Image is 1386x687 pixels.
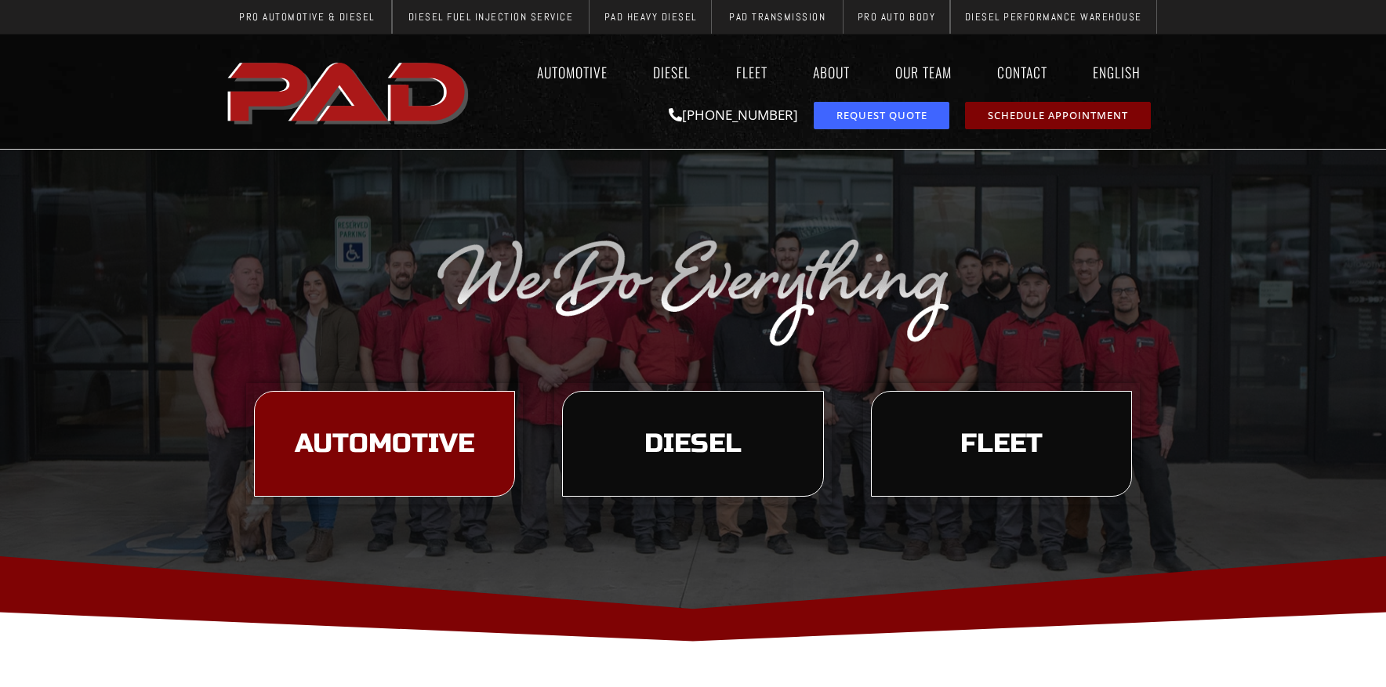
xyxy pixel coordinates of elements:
span: Diesel Performance Warehouse [965,12,1142,22]
a: Contact [982,54,1062,90]
span: PAD Transmission [729,12,825,22]
a: pro automotive and diesel home page [223,49,477,134]
a: Our Team [880,54,967,90]
a: English [1078,54,1163,90]
a: schedule repair or service appointment [965,102,1151,129]
span: Pro Automotive & Diesel [239,12,375,22]
span: PAD Heavy Diesel [604,12,697,22]
a: request a service or repair quote [814,102,949,129]
span: Diesel [644,431,742,457]
span: Schedule Appointment [988,110,1128,121]
a: learn more about our automotive services [254,391,515,497]
a: Fleet [721,54,782,90]
a: Automotive [522,54,622,90]
span: Request Quote [836,110,927,121]
span: Pro Auto Body [858,12,936,22]
a: [PHONE_NUMBER] [669,106,798,124]
a: About [798,54,865,90]
span: Fleet [960,431,1043,457]
span: Automotive [295,431,474,457]
nav: Menu [477,54,1163,90]
img: The image displays the phrase "We Do Everything" in a silver, cursive font on a transparent backg... [434,232,952,348]
img: The image shows the word "PAD" in bold, red, uppercase letters with a slight shadow effect. [223,49,477,134]
a: learn more about our fleet services [871,391,1132,497]
a: Diesel [638,54,706,90]
a: learn more about our diesel services [562,391,823,497]
span: Diesel Fuel Injection Service [408,12,574,22]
